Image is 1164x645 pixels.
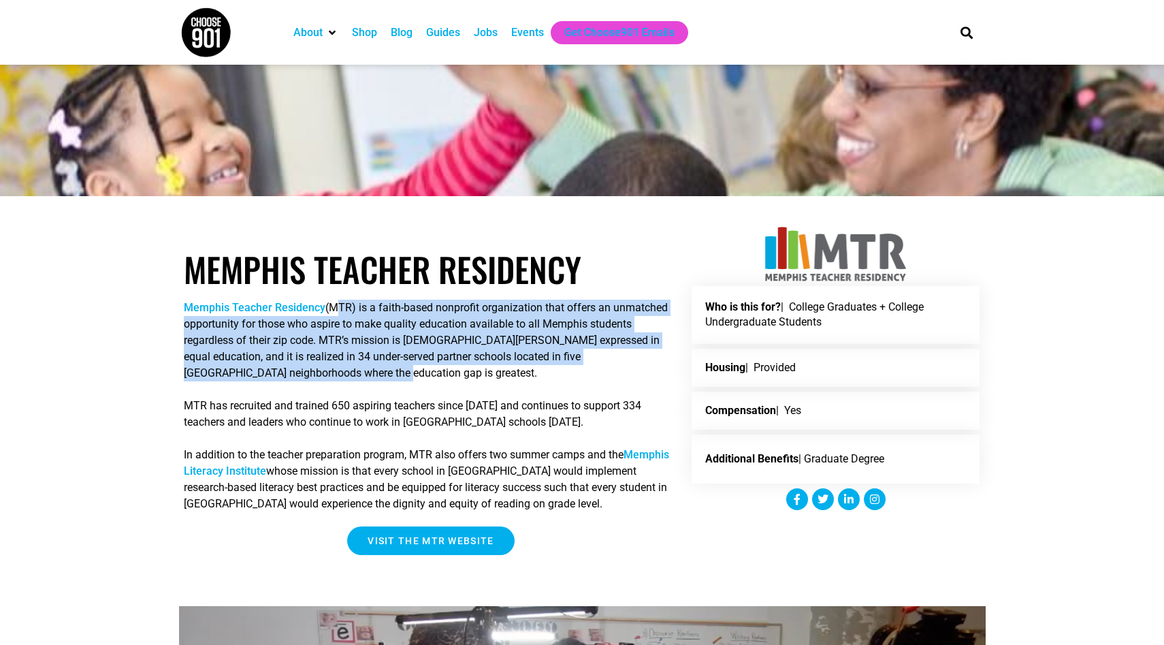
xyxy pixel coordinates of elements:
p: | Graduate Degree [705,448,967,470]
strong: Housing [705,361,745,374]
p: In addition to the teacher preparation program, MTR also offers two summer camps and the whose mi... [184,447,678,512]
span: VISIT THE MTR WEBSITE [368,536,494,546]
a: Shop [352,25,377,41]
nav: Main nav [287,21,937,44]
h1: Memphis Teacher Residency [184,249,678,289]
a: About [293,25,323,41]
a: Blog [391,25,413,41]
a: Jobs [474,25,498,41]
div: About [287,21,345,44]
a: VISIT THE MTR WEBSITE [347,526,514,555]
p: MTR has recruited and trained 650 aspiring teachers since [DATE] and continues to support 334 tea... [184,398,678,430]
a: Memphis Teacher Residency [184,301,325,314]
a: Get Choose901 Emails [564,25,675,41]
p: (MTR) is a faith-based nonprofit organization that offers an unmatched opportunity for those who ... [184,300,678,381]
p: | Provided [705,362,967,373]
a: Events [511,25,544,41]
strong: Additional Benefits [705,452,798,465]
p: | College Graduates + College Undergraduate Students [705,300,967,330]
strong: Who is this for? [705,300,781,313]
strong: Compensation [705,404,776,417]
a: Guides [426,25,460,41]
div: Search [956,21,978,44]
p: | Yes [705,405,967,416]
